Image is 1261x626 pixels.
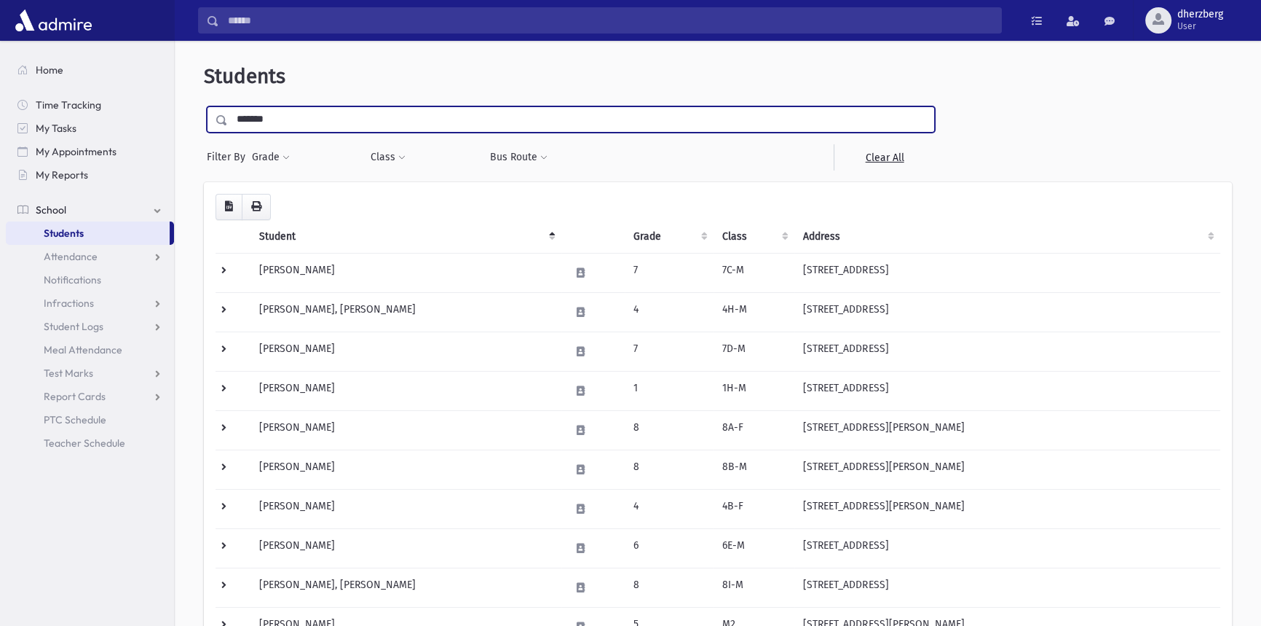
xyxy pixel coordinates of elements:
a: Test Marks [6,361,174,385]
th: Class: activate to sort column ascending [713,220,795,254]
td: 7C-M [713,253,795,292]
td: 4H-M [713,292,795,332]
input: Search [219,7,1001,34]
span: Report Cards [44,390,106,403]
a: My Reports [6,163,174,187]
span: Infractions [44,297,94,310]
button: Class [370,144,406,171]
td: [STREET_ADDRESS] [794,253,1220,292]
a: Time Tracking [6,93,174,117]
a: Teacher Schedule [6,431,174,455]
td: [STREET_ADDRESS] [794,332,1220,371]
td: 7 [625,253,713,292]
a: Home [6,58,174,82]
span: Filter By [207,149,251,165]
td: 6 [625,528,713,568]
span: Student Logs [44,320,103,333]
td: [STREET_ADDRESS] [794,568,1220,607]
td: 8B-M [713,450,795,489]
button: Bus Route [489,144,548,171]
th: Address: activate to sort column ascending [794,220,1220,254]
span: dherzberg [1177,9,1223,20]
td: 1H-M [713,371,795,410]
a: Infractions [6,292,174,315]
a: PTC Schedule [6,408,174,431]
span: My Reports [36,168,88,181]
td: [PERSON_NAME] [250,253,561,292]
a: Students [6,222,170,245]
a: Attendance [6,245,174,268]
span: Time Tracking [36,98,101,111]
a: Meal Attendance [6,338,174,361]
td: [STREET_ADDRESS][PERSON_NAME] [794,489,1220,528]
td: [PERSON_NAME] [250,332,561,371]
span: Attendance [44,250,98,263]
td: 8 [625,568,713,607]
td: 8A-F [713,410,795,450]
td: 7D-M [713,332,795,371]
td: [STREET_ADDRESS] [794,371,1220,410]
td: [STREET_ADDRESS] [794,528,1220,568]
span: PTC Schedule [44,413,106,426]
span: Teacher Schedule [44,437,125,450]
button: CSV [216,194,242,220]
span: User [1177,20,1223,32]
td: 8I-M [713,568,795,607]
td: [STREET_ADDRESS] [794,292,1220,332]
a: My Tasks [6,117,174,140]
td: 1 [625,371,713,410]
a: My Appointments [6,140,174,163]
td: 4B-F [713,489,795,528]
a: Clear All [834,144,935,171]
td: 4 [625,489,713,528]
td: [STREET_ADDRESS][PERSON_NAME] [794,450,1220,489]
span: School [36,203,66,216]
span: Test Marks [44,367,93,380]
a: Notifications [6,268,174,292]
a: Report Cards [6,385,174,408]
span: Home [36,63,63,77]
span: My Tasks [36,122,76,135]
td: [PERSON_NAME] [250,450,561,489]
td: [PERSON_NAME] [250,528,561,568]
td: [PERSON_NAME], [PERSON_NAME] [250,292,561,332]
th: Grade: activate to sort column ascending [625,220,713,254]
td: 8 [625,410,713,450]
td: [STREET_ADDRESS][PERSON_NAME] [794,410,1220,450]
th: Student: activate to sort column descending [250,220,561,254]
td: [PERSON_NAME], [PERSON_NAME] [250,568,561,607]
td: 7 [625,332,713,371]
button: Grade [251,144,290,171]
td: 6E-M [713,528,795,568]
a: Student Logs [6,315,174,338]
img: AdmirePro [12,6,95,35]
td: [PERSON_NAME] [250,371,561,410]
span: Students [44,227,84,240]
button: Print [242,194,271,220]
span: Meal Attendance [44,343,122,356]
span: Students [204,64,285,88]
td: [PERSON_NAME] [250,410,561,450]
td: [PERSON_NAME] [250,489,561,528]
span: My Appointments [36,145,116,158]
span: Notifications [44,273,101,286]
td: 8 [625,450,713,489]
td: 4 [625,292,713,332]
a: School [6,198,174,222]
